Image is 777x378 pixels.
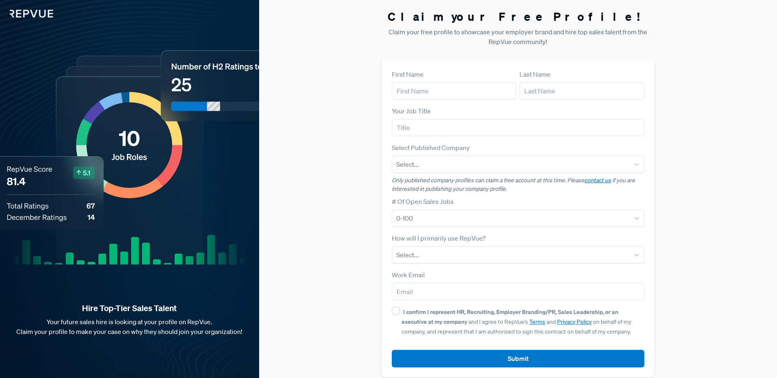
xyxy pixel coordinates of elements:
[584,177,611,184] a: contact us
[392,270,425,280] label: Work Email
[382,10,654,24] h3: Claim your Free Profile!
[519,69,551,79] label: Last Name
[392,283,644,300] input: Email
[13,303,246,314] strong: Hire Top-Tier Sales Talent
[392,176,644,193] p: Only published company profiles can claim a free account at this time. Please if you are interest...
[382,27,654,46] p: Claim your free profile to showcase your employer brand and hire top sales talent from the RepVue...
[529,318,545,325] a: Terms
[13,317,246,336] p: Your future sales hire is looking at your profile on RepVue. Claim your profile to make your case...
[392,350,644,367] button: Submit
[392,69,424,79] label: First Name
[402,308,618,325] strong: I confirm I represent HR, Recruiting, Employer Branding/PR, Sales Leadership, or an executive at ...
[519,82,644,99] input: Last Name
[392,197,454,206] label: # Of Open Sales Jobs
[402,308,631,335] span: and I agree to RepVue’s and on behalf of my company, and represent that I am authorized to sign t...
[392,143,470,153] label: Select Published Company
[557,318,592,325] a: Privacy Policy
[392,106,431,116] label: Your Job Title
[392,233,486,243] label: How will I primarily use RepVue?
[392,119,644,136] input: Title
[392,82,516,99] input: First Name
